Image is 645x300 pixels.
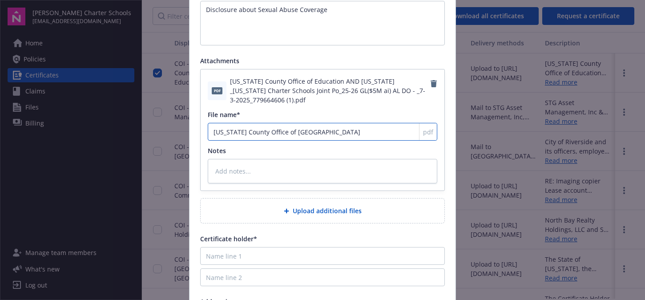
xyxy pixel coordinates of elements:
input: Name line 1 [200,247,445,265]
textarea: Disclosure about Sexual Abuse Coverage [200,1,445,45]
span: File name* [208,110,240,119]
span: Attachments [200,57,239,65]
span: Certificate holder* [200,235,257,243]
input: Add file name... [208,123,437,141]
div: Upload additional files [200,198,445,223]
input: Name line 2 [200,268,445,286]
span: [US_STATE] County Office of Education AND [US_STATE] _[US_STATE] Charter Schools Joint Po_25-26 G... [230,77,430,105]
span: Upload additional files [293,206,362,215]
a: Remove [430,77,437,91]
span: pdf [423,127,433,137]
span: Notes [208,146,226,155]
span: pdf [212,87,222,94]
